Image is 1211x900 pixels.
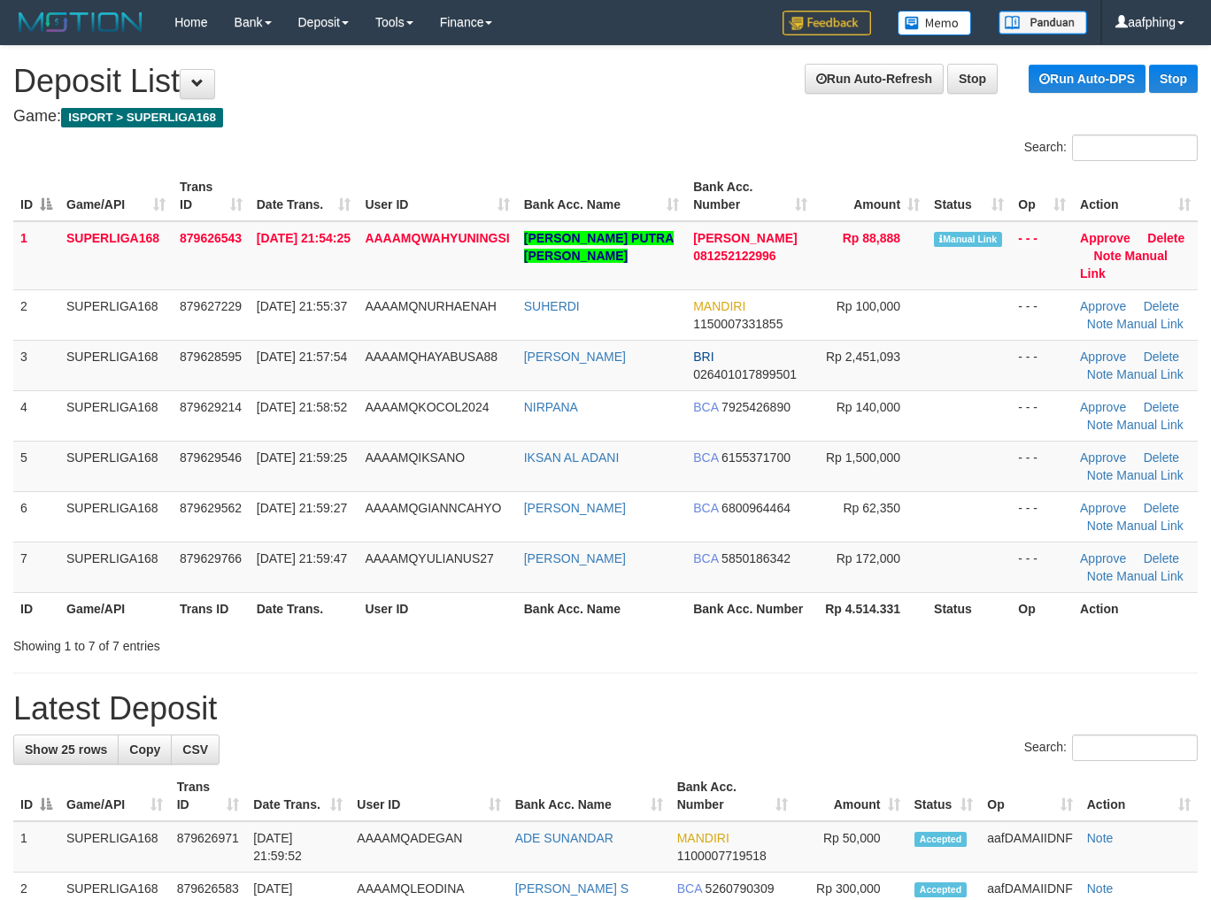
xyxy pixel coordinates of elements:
[1080,400,1126,414] a: Approve
[257,350,347,364] span: [DATE] 21:57:54
[1080,501,1126,515] a: Approve
[59,771,170,821] th: Game/API: activate to sort column ascending
[350,771,507,821] th: User ID: activate to sort column ascending
[13,630,491,655] div: Showing 1 to 7 of 7 entries
[1087,418,1114,432] a: Note
[365,501,501,515] span: AAAAMQGIANNCAHYO
[524,501,626,515] a: [PERSON_NAME]
[693,317,783,331] span: Copy 1150007331855 to clipboard
[686,592,814,625] th: Bank Acc. Number
[173,592,250,625] th: Trans ID
[250,592,359,625] th: Date Trans.
[1080,551,1126,565] a: Approve
[927,592,1011,625] th: Status
[1094,249,1122,263] a: Note
[1024,135,1198,161] label: Search:
[721,501,791,515] span: Copy 6800964464 to clipboard
[980,821,1079,873] td: aafDAMAIIDNF
[59,340,173,390] td: SUPERLIGA168
[1080,350,1126,364] a: Approve
[1080,231,1130,245] a: Approve
[1011,491,1073,542] td: - - -
[517,171,686,221] th: Bank Acc. Name: activate to sort column ascending
[246,771,350,821] th: Date Trans.: activate to sort column ascending
[1116,569,1184,583] a: Manual Link
[693,231,797,245] span: [PERSON_NAME]
[524,299,580,313] a: SUHERDI
[1011,390,1073,441] td: - - -
[13,491,59,542] td: 6
[180,350,242,364] span: 879628595
[365,299,497,313] span: AAAAMQNURHAENAH
[1011,542,1073,592] td: - - -
[13,542,59,592] td: 7
[1147,231,1184,245] a: Delete
[524,350,626,364] a: [PERSON_NAME]
[795,821,906,873] td: Rp 50,000
[257,450,347,465] span: [DATE] 21:59:25
[1144,400,1179,414] a: Delete
[670,771,795,821] th: Bank Acc. Number: activate to sort column ascending
[173,171,250,221] th: Trans ID: activate to sort column ascending
[13,592,59,625] th: ID
[246,821,350,873] td: [DATE] 21:59:52
[515,831,613,845] a: ADE SUNANDAR
[171,735,220,765] a: CSV
[13,64,1198,99] h1: Deposit List
[907,771,981,821] th: Status: activate to sort column ascending
[180,450,242,465] span: 879629546
[826,450,900,465] span: Rp 1,500,000
[1116,519,1184,533] a: Manual Link
[783,11,871,35] img: Feedback.jpg
[1011,340,1073,390] td: - - -
[980,771,1079,821] th: Op: activate to sort column ascending
[13,821,59,873] td: 1
[13,390,59,441] td: 4
[843,501,900,515] span: Rp 62,350
[1087,317,1114,331] a: Note
[721,551,791,565] span: Copy 5850186342 to clipboard
[170,821,247,873] td: 879626971
[13,735,119,765] a: Show 25 rows
[898,11,972,35] img: Button%20Memo.svg
[13,340,59,390] td: 3
[59,441,173,491] td: SUPERLIGA168
[805,64,944,94] a: Run Auto-Refresh
[693,299,745,313] span: MANDIRI
[365,400,489,414] span: AAAAMQKOCOL2024
[13,221,59,290] td: 1
[118,735,172,765] a: Copy
[180,299,242,313] span: 879627229
[170,771,247,821] th: Trans ID: activate to sort column ascending
[59,171,173,221] th: Game/API: activate to sort column ascending
[677,881,702,896] span: BCA
[693,501,718,515] span: BCA
[1080,249,1168,281] a: Manual Link
[524,551,626,565] a: [PERSON_NAME]
[13,289,59,340] td: 2
[1087,569,1114,583] a: Note
[1080,450,1126,465] a: Approve
[524,450,620,465] a: IKSAN AL ADANI
[13,691,1198,727] h1: Latest Deposit
[1011,221,1073,290] td: - - -
[350,821,507,873] td: AAAAMQADEGAN
[257,299,347,313] span: [DATE] 21:55:37
[517,592,686,625] th: Bank Acc. Name
[1144,551,1179,565] a: Delete
[693,450,718,465] span: BCA
[59,221,173,290] td: SUPERLIGA168
[365,231,509,245] span: AAAAMQWAHYUNINGSI
[693,551,718,565] span: BCA
[1087,831,1114,845] a: Note
[365,450,465,465] span: AAAAMQIKSANO
[1087,468,1114,482] a: Note
[129,742,160,757] span: Copy
[1024,735,1198,761] label: Search:
[182,742,208,757] span: CSV
[257,501,347,515] span: [DATE] 21:59:27
[837,299,900,313] span: Rp 100,000
[1116,418,1184,432] a: Manual Link
[1080,771,1198,821] th: Action: activate to sort column ascending
[677,849,767,863] span: Copy 1100007719518 to clipboard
